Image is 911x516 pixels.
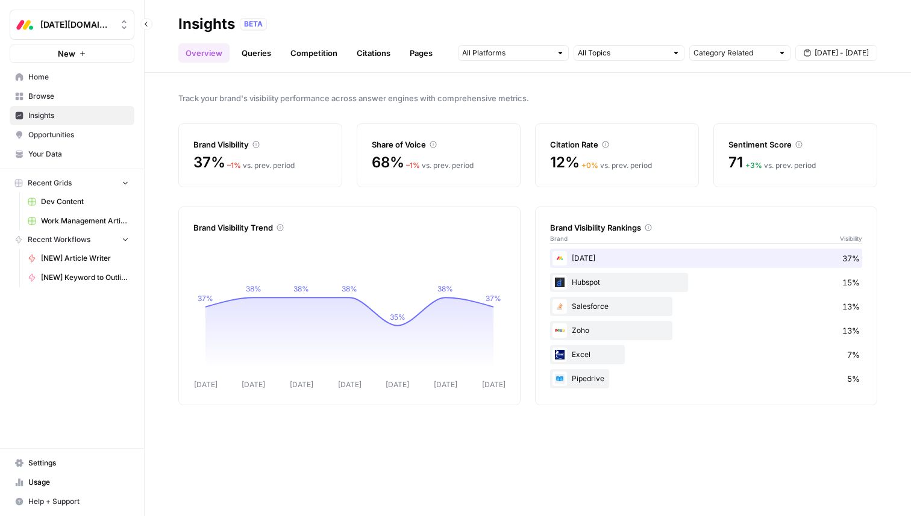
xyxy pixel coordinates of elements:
[28,496,129,507] span: Help + Support
[283,43,345,63] a: Competition
[10,174,134,192] button: Recent Grids
[178,43,230,63] a: Overview
[437,284,453,293] tspan: 38%
[22,268,134,287] a: [NEW] Keyword to Outline
[293,284,309,293] tspan: 38%
[462,47,551,59] input: All Platforms
[10,45,134,63] button: New
[10,453,134,473] a: Settings
[550,249,862,268] div: [DATE]
[10,473,134,492] a: Usage
[550,273,862,292] div: Hubspot
[550,234,568,243] span: Brand
[840,234,862,243] span: Visibility
[342,284,357,293] tspan: 38%
[550,153,579,172] span: 12%
[10,125,134,145] a: Opportunities
[553,347,567,362] img: 8vryu5g47ysniwkuhh8nfcb8cup6
[550,321,862,340] div: Zoho
[553,275,567,290] img: 5lxpmriqt9gktvh7jw2bzia3sucy
[550,345,862,364] div: Excel
[28,234,90,245] span: Recent Workflows
[28,149,129,160] span: Your Data
[390,312,405,322] tspan: 35%
[553,323,567,338] img: t8nlt8zkacd5dna9xm1gmvhrcrwz
[486,294,501,303] tspan: 37%
[550,222,862,234] div: Brand Visibility Rankings
[372,153,404,172] span: 68%
[41,253,129,264] span: [NEW] Article Writer
[14,14,36,36] img: Monday.com Logo
[10,10,134,40] button: Workspace: Monday.com
[578,47,667,59] input: All Topics
[581,160,652,171] div: vs. prev. period
[847,373,860,385] span: 5%
[693,47,773,59] input: Category Related
[842,325,860,337] span: 13%
[246,284,261,293] tspan: 38%
[815,48,869,58] span: [DATE] - [DATE]
[745,160,816,171] div: vs. prev. period
[10,231,134,249] button: Recent Workflows
[242,380,265,389] tspan: [DATE]
[22,192,134,211] a: Dev Content
[193,153,225,172] span: 37%
[386,380,409,389] tspan: [DATE]
[28,91,129,102] span: Browse
[28,110,129,121] span: Insights
[349,43,398,63] a: Citations
[240,18,267,30] div: BETA
[372,138,506,151] div: Share of Voice
[22,211,134,231] a: Work Management Article Grid
[58,48,75,60] span: New
[10,106,134,125] a: Insights
[842,252,860,264] span: 37%
[10,492,134,511] button: Help + Support
[290,380,313,389] tspan: [DATE]
[193,138,327,151] div: Brand Visibility
[41,196,129,207] span: Dev Content
[728,138,862,151] div: Sentiment Score
[745,161,762,170] span: + 3 %
[550,138,684,151] div: Citation Rate
[553,371,567,386] img: 6cd001yxemclh9b2kuqekux1dhpl
[28,477,129,488] span: Usage
[550,369,862,388] div: Pipedrive
[28,72,129,82] span: Home
[22,249,134,268] a: [NEW] Article Writer
[28,458,129,468] span: Settings
[28,178,72,188] span: Recent Grids
[842,300,860,312] span: 13%
[227,160,295,171] div: vs. prev. period
[227,161,241,170] span: – 1 %
[581,161,598,170] span: + 0 %
[178,92,877,104] span: Track your brand's visibility performance across answer engines with comprehensive metrics.
[482,380,506,389] tspan: [DATE]
[338,380,362,389] tspan: [DATE]
[434,380,457,389] tspan: [DATE]
[234,43,278,63] a: Queries
[10,67,134,87] a: Home
[847,349,860,361] span: 7%
[193,222,506,234] div: Brand Visibility Trend
[178,14,235,34] div: Insights
[194,380,218,389] tspan: [DATE]
[41,272,129,283] span: [NEW] Keyword to Outline
[198,294,213,303] tspan: 37%
[842,276,860,288] span: 15%
[553,299,567,314] img: rhm0vujsxvwjuvd0h4tp2h4z75kz
[40,19,113,31] span: [DATE][DOMAIN_NAME]
[402,43,440,63] a: Pages
[728,153,743,172] span: 71
[10,87,134,106] a: Browse
[10,145,134,164] a: Your Data
[28,129,129,140] span: Opportunities
[41,216,129,226] span: Work Management Article Grid
[406,161,420,170] span: – 1 %
[553,251,567,266] img: j0006o4w6wdac5z8yzb60vbgsr6k
[550,297,862,316] div: Salesforce
[795,45,877,61] button: [DATE] - [DATE]
[406,160,474,171] div: vs. prev. period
